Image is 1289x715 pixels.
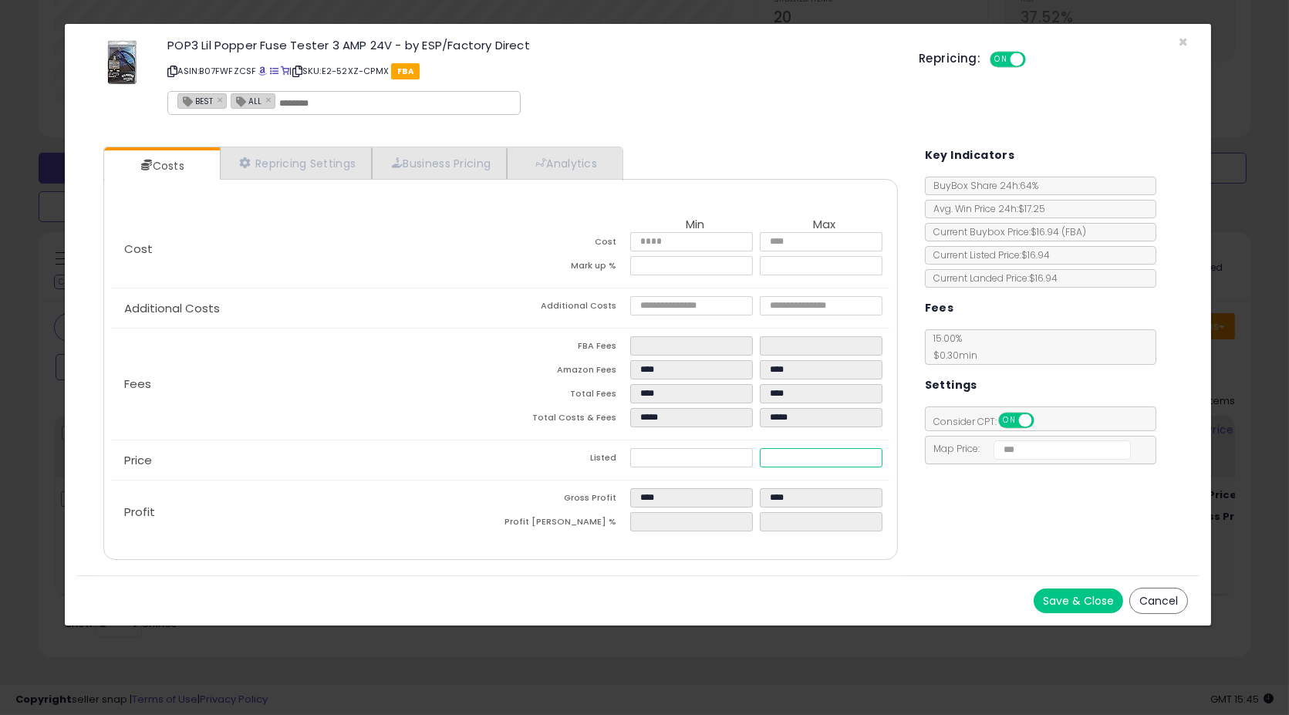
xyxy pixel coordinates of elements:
span: 15.00 % [926,332,977,362]
a: Repricing Settings [220,147,373,179]
span: BuyBox Share 24h: 64% [926,179,1038,192]
p: Fees [112,378,501,390]
button: Cancel [1129,588,1188,614]
th: Max [760,218,889,232]
span: Consider CPT: [926,415,1054,428]
a: Your listing only [281,65,289,77]
a: Analytics [507,147,621,179]
a: Business Pricing [372,147,507,179]
p: ASIN: B07FWFZCSF | SKU: E2-52XZ-CPMX [167,59,896,83]
td: Listed [501,448,630,472]
span: Current Landed Price: $16.94 [926,271,1058,285]
span: $0.30 min [926,349,977,362]
span: ON [991,53,1011,66]
p: Additional Costs [112,302,501,315]
p: Price [112,454,501,467]
span: × [1178,31,1188,53]
span: Current Listed Price: $16.94 [926,248,1050,261]
span: Current Buybox Price: [926,225,1086,238]
td: Total Costs & Fees [501,408,630,432]
td: Profit [PERSON_NAME] % [501,512,630,536]
button: Save & Close [1034,589,1123,613]
th: Min [630,218,760,232]
h5: Fees [925,298,954,318]
h3: POP3 Lil Popper Fuse Tester 3 AMP 24V - by ESP/Factory Direct [167,39,896,51]
span: $16.94 [1031,225,1086,238]
span: Map Price: [926,442,1132,455]
span: OFF [1024,53,1048,66]
td: Total Fees [501,384,630,408]
td: Gross Profit [501,488,630,512]
a: All offer listings [270,65,278,77]
span: ALL [231,94,262,107]
td: Cost [501,232,630,256]
span: BEST [178,94,213,107]
p: Profit [112,506,501,518]
h5: Settings [925,376,977,395]
img: 51M9mrqgAwL._SL60_.jpg [100,39,146,86]
span: FBA [391,63,420,79]
a: Costs [104,150,218,181]
h5: Repricing: [919,52,980,65]
span: ( FBA ) [1061,225,1086,238]
td: FBA Fees [501,336,630,360]
td: Amazon Fees [501,360,630,384]
span: ON [1000,414,1019,427]
span: OFF [1031,414,1056,427]
h5: Key Indicators [925,146,1015,165]
a: × [265,93,275,106]
a: BuyBox page [259,65,268,77]
td: Additional Costs [501,296,630,320]
td: Mark up % [501,256,630,280]
a: × [217,93,226,106]
p: Cost [112,243,501,255]
span: Avg. Win Price 24h: $17.25 [926,202,1045,215]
